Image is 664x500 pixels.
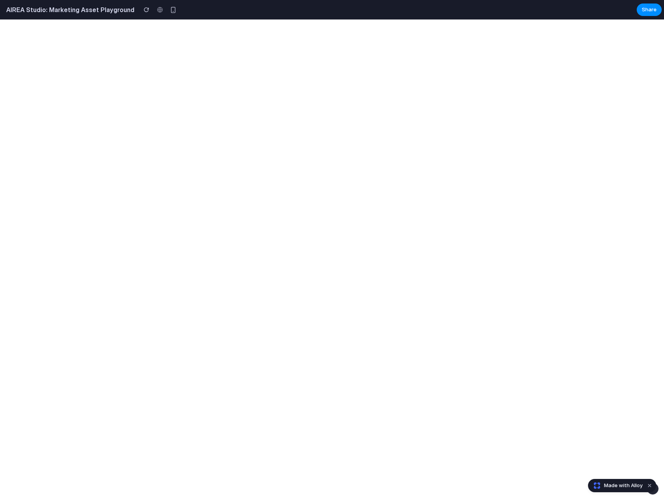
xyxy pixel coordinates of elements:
[3,5,134,14] h2: AIREA Studio: Marketing Asset Playground
[604,482,643,489] span: Made with Alloy
[645,481,654,490] button: Dismiss watermark
[588,482,643,489] a: Made with Alloy
[637,4,662,16] button: Share
[642,6,657,14] span: Share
